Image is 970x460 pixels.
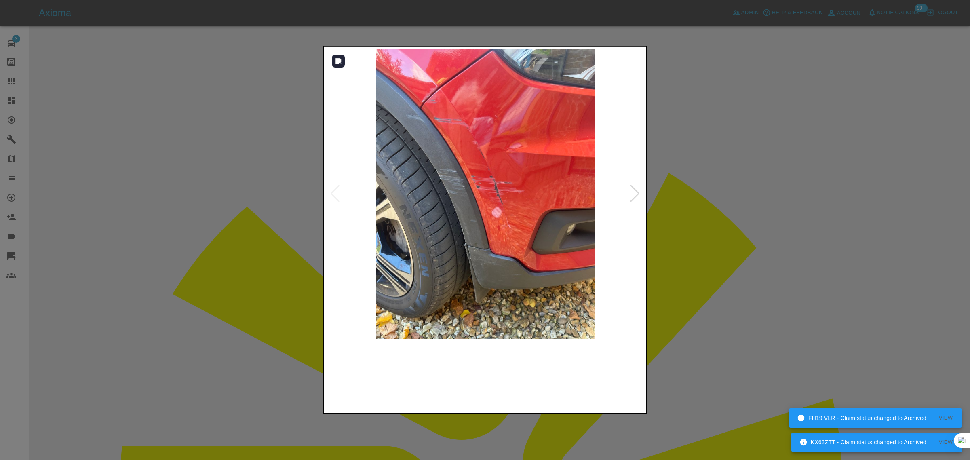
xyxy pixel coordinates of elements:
[326,343,403,408] img: a8abb257-f92c-456d-9a4b-c0d369918398
[487,343,564,408] img: 3e452611-0c1c-4493-901f-acd8d09b66de
[933,436,959,449] button: View
[407,343,483,408] img: 20d52afa-9c44-410e-a885-024e616ca523
[799,435,926,449] div: KX63ZTT - Claim status changed to Archived
[568,343,645,408] img: 402960c9-d4cc-42c5-a577-9c0e9cb09f37
[797,411,926,425] div: FH19 VLR - Claim status changed to Archived
[326,49,645,339] img: a8abb257-f92c-456d-9a4b-c0d369918398
[933,412,959,424] button: View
